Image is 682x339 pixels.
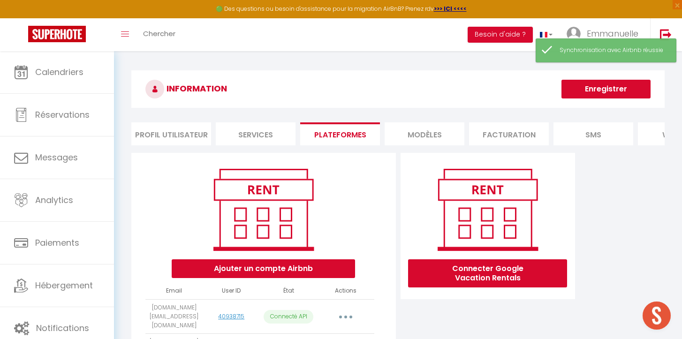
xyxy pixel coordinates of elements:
li: MODÈLES [385,122,464,145]
th: Actions [317,283,374,299]
p: Connecté API [264,310,313,324]
div: Synchronisation avec Airbnb réussie [560,46,667,55]
button: Enregistrer [561,80,651,98]
a: 40938715 [218,312,244,320]
img: Super Booking [28,26,86,42]
span: Messages [35,151,78,163]
div: Ouvrir le chat [643,301,671,330]
th: État [260,283,317,299]
li: Services [216,122,296,145]
li: Facturation [469,122,549,145]
span: Calendriers [35,66,83,78]
li: Plateformes [300,122,380,145]
img: rent.png [204,165,323,255]
span: Paiements [35,237,79,249]
button: Connecter Google Vacation Rentals [408,259,567,287]
th: Email [145,283,203,299]
a: Chercher [136,18,182,51]
a: ... Emmanuelle [560,18,650,51]
img: ... [567,27,581,41]
li: Profil Utilisateur [131,122,211,145]
button: Ajouter un compte Airbnb [172,259,355,278]
span: Réservations [35,109,90,121]
li: SMS [553,122,633,145]
span: Emmanuelle [587,28,638,39]
span: Analytics [35,194,73,206]
span: Notifications [36,322,89,334]
h3: INFORMATION [131,70,665,108]
td: [DOMAIN_NAME][EMAIL_ADDRESS][DOMAIN_NAME] [145,299,203,334]
img: rent.png [428,165,547,255]
a: >>> ICI <<<< [434,5,467,13]
span: Chercher [143,29,175,38]
th: User ID [203,283,260,299]
img: logout [660,29,672,40]
button: Besoin d'aide ? [468,27,533,43]
span: Hébergement [35,279,93,291]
